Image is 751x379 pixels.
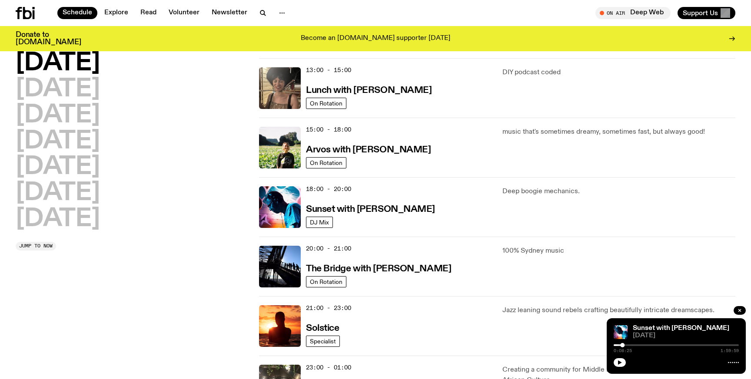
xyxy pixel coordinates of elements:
button: [DATE] [16,51,100,76]
span: 13:00 - 15:00 [306,66,351,74]
span: Jump to now [19,244,53,248]
span: On Rotation [310,278,342,285]
img: Bri is smiling and wearing a black t-shirt. She is standing in front of a lush, green field. Ther... [259,127,301,168]
button: [DATE] [16,181,100,205]
a: On Rotation [306,98,346,109]
span: [DATE] [633,333,739,339]
span: 21:00 - 23:00 [306,304,351,312]
img: People climb Sydney's Harbour Bridge [259,246,301,287]
h3: Donate to [DOMAIN_NAME] [16,31,81,46]
span: 1:59:59 [721,349,739,353]
a: DJ Mix [306,217,333,228]
a: Solstice [306,322,339,333]
button: On AirDeep Web [595,7,671,19]
span: 23:00 - 01:00 [306,363,351,372]
h3: The Bridge with [PERSON_NAME] [306,264,451,274]
span: 20:00 - 21:00 [306,244,351,253]
a: Read [135,7,162,19]
button: Support Us [678,7,735,19]
h3: Solstice [306,324,339,333]
p: music that's sometimes dreamy, sometimes fast, but always good! [502,127,735,137]
p: 100% Sydney music [502,246,735,256]
span: 0:08:25 [614,349,632,353]
a: Newsletter [206,7,253,19]
a: Explore [99,7,133,19]
span: Specialist [310,338,336,344]
p: Deep boogie mechanics. [502,186,735,197]
span: 15:00 - 18:00 [306,125,351,134]
a: Schedule [57,7,97,19]
a: Sunset with [PERSON_NAME] [306,203,435,214]
span: On Rotation [310,159,342,166]
h3: Sunset with [PERSON_NAME] [306,205,435,214]
a: Arvos with [PERSON_NAME] [306,144,431,155]
img: A girl standing in the ocean as waist level, staring into the rise of the sun. [259,305,301,347]
h3: Arvos with [PERSON_NAME] [306,145,431,155]
a: Specialist [306,336,340,347]
button: Jump to now [16,242,56,250]
button: [DATE] [16,207,100,231]
p: Jazz leaning sound rebels crafting beautifully intricate dreamscapes. [502,305,735,316]
a: The Bridge with [PERSON_NAME] [306,263,451,274]
button: [DATE] [16,129,100,154]
a: Volunteer [163,7,205,19]
p: Become an [DOMAIN_NAME] supporter [DATE] [301,35,450,43]
p: DIY podcast coded [502,67,735,78]
span: On Rotation [310,100,342,106]
a: Lunch with [PERSON_NAME] [306,84,432,95]
img: Simon Caldwell stands side on, looking downwards. He has headphones on. Behind him is a brightly ... [614,325,628,339]
h3: Lunch with [PERSON_NAME] [306,86,432,95]
a: On Rotation [306,157,346,168]
span: Support Us [683,9,718,17]
a: Sunset with [PERSON_NAME] [633,325,729,332]
span: 18:00 - 20:00 [306,185,351,193]
button: [DATE] [16,103,100,128]
img: Simon Caldwell stands side on, looking downwards. He has headphones on. Behind him is a brightly ... [259,186,301,228]
button: [DATE] [16,77,100,102]
button: [DATE] [16,155,100,179]
a: On Rotation [306,276,346,287]
span: DJ Mix [310,219,329,225]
